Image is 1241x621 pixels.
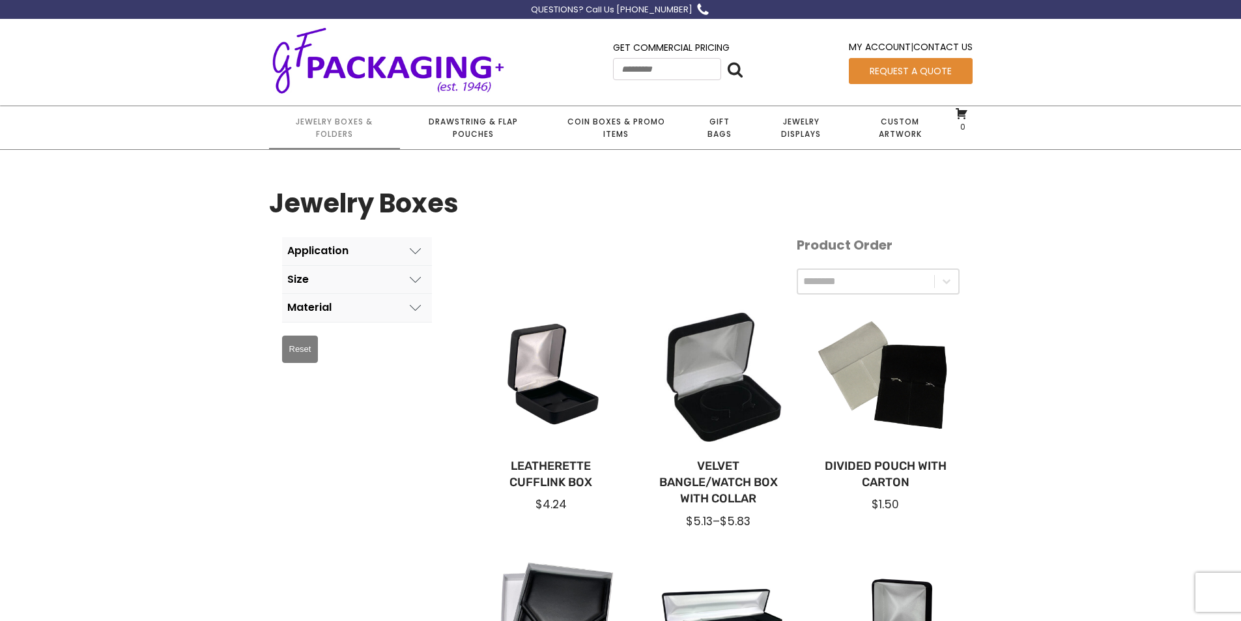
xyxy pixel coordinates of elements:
div: | [849,40,973,57]
div: $1.50 [823,497,949,512]
button: Application [282,237,432,265]
a: 0 [955,107,968,132]
a: Jewelry Displays [753,106,849,149]
div: Application [287,245,349,257]
span: 0 [957,121,965,132]
a: Get Commercial Pricing [613,41,730,54]
div: – [655,513,781,529]
a: Leatherette Cufflink Box [489,458,614,491]
span: $5.13 [686,513,713,529]
div: QUESTIONS? Call Us [PHONE_NUMBER] [531,3,692,17]
a: Request a Quote [849,58,973,84]
a: Coin Boxes & Promo Items [546,106,685,149]
div: $4.24 [489,497,614,512]
div: Material [287,302,332,313]
div: Size [287,274,309,285]
span: $5.83 [720,513,750,529]
h1: Jewelry Boxes [269,182,459,224]
button: Size [282,266,432,294]
button: Material [282,294,432,322]
a: My Account [849,40,911,53]
a: Divided Pouch with Carton [823,458,949,491]
a: Custom Artwork [849,106,950,149]
a: Contact Us [913,40,973,53]
a: Jewelry Boxes & Folders [269,106,400,149]
a: Velvet Bangle/Watch Box with Collar [655,458,781,508]
a: Gift Bags [686,106,753,149]
img: GF Packaging + - Established 1946 [269,25,507,96]
a: Drawstring & Flap Pouches [400,106,546,149]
